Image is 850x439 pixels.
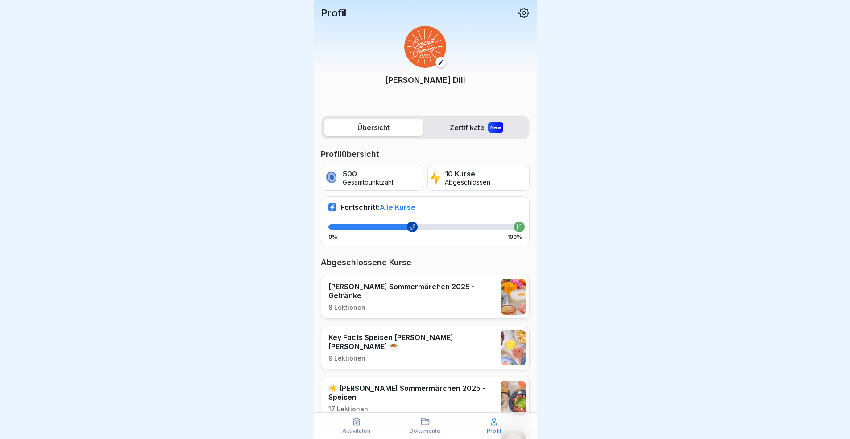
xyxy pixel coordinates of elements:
p: Fortschritt: [341,203,415,212]
p: 8 Lektionen [328,304,496,312]
img: ugdxy5t4k9p24q0gnvfm2s1h.png [501,330,526,365]
p: 100% [507,234,522,240]
p: 0% [328,234,337,240]
p: Dokumente [410,428,440,434]
label: Übersicht [324,119,423,136]
p: Gesamtpunktzahl [343,179,393,186]
div: New [488,122,503,133]
p: Key Facts Speisen [PERSON_NAME] [PERSON_NAME] 🥗 [328,333,496,351]
p: 17 Lektionen [328,405,496,413]
p: [PERSON_NAME] Sommermärchen 2025 - Getränke [328,282,496,300]
p: Abgeschlossen [445,179,490,186]
a: [PERSON_NAME] Sommermärchen 2025 - Getränke8 Lektionen [321,275,530,319]
img: lightning.svg [431,170,441,185]
img: hyd4fwiyd0kscnnk0oqga2v1.png [404,26,446,68]
p: 500 [343,170,393,178]
p: ☀️ [PERSON_NAME] Sommermärchen 2025 - Speisen [328,384,496,402]
p: Profil [321,7,346,19]
p: [PERSON_NAME] Dill [385,74,465,86]
p: 9 Lektionen [328,354,496,362]
img: coin.svg [324,170,339,185]
img: mla6ztkbqxmt5u1yo17s10fz.png [501,279,526,315]
p: 10 Kurse [445,170,490,178]
p: Abgeschlossene Kurse [321,257,530,268]
a: ☀️ [PERSON_NAME] Sommermärchen 2025 - Speisen17 Lektionen [321,377,530,420]
p: Profil [487,428,501,434]
span: Alle Kurse [380,203,415,212]
p: Aktivitäten [342,428,370,434]
a: Key Facts Speisen [PERSON_NAME] [PERSON_NAME] 🥗9 Lektionen [321,326,530,369]
label: Zertifikate [427,119,527,136]
p: Profilübersicht [321,149,530,160]
img: vxey3jhup7ci568mo7dyx3an.png [501,381,526,416]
